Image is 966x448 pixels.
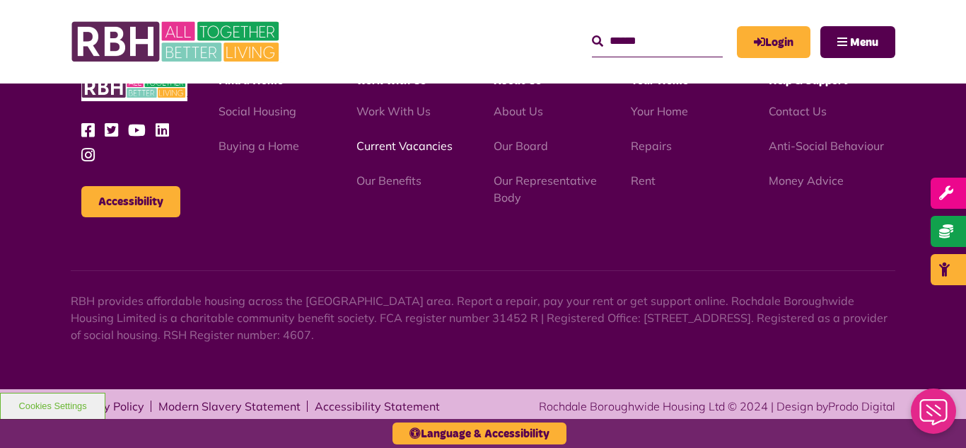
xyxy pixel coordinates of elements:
a: Privacy Policy [71,401,144,412]
a: Repairs [631,139,672,153]
a: Rent [631,173,656,188]
a: Social Housing - open in a new tab [219,104,296,118]
a: Contact Us [769,104,827,118]
span: Menu [850,37,878,48]
a: Anti-Social Behaviour [769,139,884,153]
a: Our Representative Body [494,173,597,205]
img: RBH [71,14,283,69]
a: Your Home [631,104,688,118]
img: RBH [81,74,187,101]
input: Search [592,26,723,57]
button: Accessibility [81,186,180,217]
p: RBH provides affordable housing across the [GEOGRAPHIC_DATA] area. Report a repair, pay your rent... [71,292,895,343]
a: Work With Us [356,104,431,118]
a: Modern Slavery Statement - open in a new tab [158,401,301,412]
button: Navigation [820,26,895,58]
a: About Us [494,104,543,118]
a: Buying a Home [219,139,299,153]
a: Accessibility Statement [315,401,440,412]
button: Language & Accessibility [392,423,566,444]
a: Current Vacancies [356,139,453,153]
iframe: Netcall Web Assistant for live chat [902,384,966,448]
a: Money Advice [769,173,844,188]
div: Rochdale Boroughwide Housing Ltd © 2024 | Design by [539,398,895,415]
a: Prodo Digital - open in a new tab [828,399,895,413]
a: Our Benefits [356,173,421,188]
a: Our Board [494,139,548,153]
a: MyRBH [737,26,810,58]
